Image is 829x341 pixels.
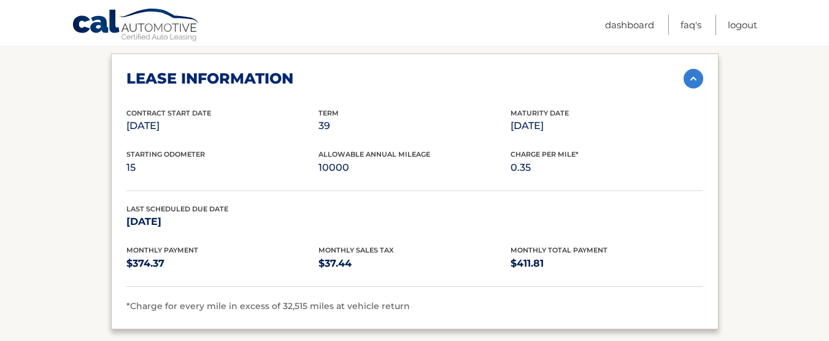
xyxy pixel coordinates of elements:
a: FAQ's [681,15,701,35]
p: 15 [126,159,318,176]
span: Monthly Sales Tax [318,246,394,254]
p: [DATE] [126,117,318,135]
p: $374.37 [126,255,318,272]
h2: lease information [126,69,293,88]
span: Contract Start Date [126,109,211,117]
span: *Charge for every mile in excess of 32,515 miles at vehicle return [126,300,410,312]
span: Starting Odometer [126,150,205,159]
span: Monthly Total Payment [511,246,607,254]
span: Last Scheduled Due Date [126,205,228,213]
a: Logout [728,15,757,35]
p: $411.81 [511,255,703,272]
a: Cal Automotive [72,8,201,44]
span: Term [318,109,339,117]
p: [DATE] [126,213,318,230]
span: Charge Per Mile* [511,150,579,159]
p: $37.44 [318,255,511,272]
span: Maturity Date [511,109,569,117]
img: accordion-active.svg [684,69,703,88]
p: 10000 [318,159,511,176]
span: Allowable Annual Mileage [318,150,430,159]
p: 39 [318,117,511,135]
p: 0.35 [511,159,703,176]
span: Monthly Payment [126,246,198,254]
a: Dashboard [605,15,654,35]
p: [DATE] [511,117,703,135]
